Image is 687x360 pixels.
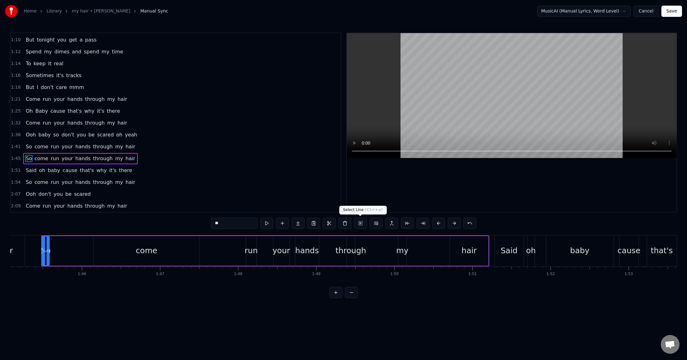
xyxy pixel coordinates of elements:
[53,119,66,126] span: your
[62,167,78,174] span: cause
[36,84,39,91] span: I
[25,72,54,79] span: Sometimes
[53,131,60,138] span: so
[38,190,52,198] span: don't
[625,272,633,277] div: 1:53
[546,272,555,277] div: 1:52
[24,8,37,14] a: Home
[118,167,133,174] span: there
[25,119,41,126] span: Come
[107,96,116,103] span: my
[47,60,52,67] span: it
[108,167,117,174] span: it's
[55,84,67,91] span: care
[25,48,42,55] span: Spend
[156,272,164,277] div: 1:47
[75,155,91,162] span: hands
[54,48,70,55] span: dimes
[42,202,52,210] span: run
[78,272,86,277] div: 1:46
[34,155,49,162] span: come
[50,107,66,115] span: cause
[61,155,73,162] span: your
[295,245,319,257] div: hands
[73,190,91,198] span: scared
[11,108,21,114] span: 1:25
[106,107,121,115] span: there
[43,48,52,55] span: my
[272,245,290,257] div: your
[40,84,54,91] span: don't
[11,72,21,79] span: 1:16
[11,191,21,197] span: 2:07
[115,143,124,150] span: my
[25,36,35,43] span: But
[57,36,67,43] span: you
[124,131,138,138] span: yeah
[468,272,477,277] div: 1:51
[53,96,66,103] span: your
[125,143,136,150] span: hair
[526,245,536,257] div: oh
[25,179,32,186] span: So
[34,179,49,186] span: come
[661,6,682,17] button: Save
[11,144,21,150] span: 1:41
[651,245,673,257] div: that's
[53,202,66,210] span: your
[117,119,128,126] span: hair
[92,155,113,162] span: through
[25,60,32,67] span: To
[67,119,83,126] span: hands
[79,36,83,43] span: a
[53,60,64,67] span: real
[107,119,116,126] span: my
[11,37,21,43] span: 1:10
[76,131,86,138] span: you
[38,131,52,138] span: baby
[42,119,52,126] span: run
[72,8,130,14] a: my hair • [PERSON_NAME]
[84,96,105,103] span: through
[61,179,73,186] span: your
[53,190,63,198] span: you
[11,61,21,67] span: 1:14
[500,245,517,257] div: Said
[11,49,21,55] span: 1:12
[11,203,21,209] span: 2:09
[107,202,116,210] span: my
[25,131,37,138] span: Ooh
[83,48,100,55] span: spend
[101,48,110,55] span: my
[25,96,41,103] span: Come
[117,96,128,103] span: hair
[633,6,659,17] button: Cancel
[42,96,52,103] span: run
[41,245,51,257] div: So
[71,48,82,55] span: and
[88,131,95,138] span: be
[117,202,128,210] span: hair
[25,167,37,174] span: Said
[97,131,114,138] span: scared
[25,202,41,210] span: Come
[79,167,94,174] span: that's
[570,245,590,257] div: baby
[111,48,124,55] span: time
[96,167,107,174] span: why
[47,167,61,174] span: baby
[84,107,95,115] span: why
[50,179,60,186] span: run
[50,143,60,150] span: run
[96,107,105,115] span: it's
[92,179,113,186] span: through
[11,167,21,174] span: 1:51
[61,131,75,138] span: don't
[33,60,46,67] span: keep
[75,179,91,186] span: hands
[36,36,55,43] span: tonight
[245,245,258,257] div: run
[136,245,157,257] div: come
[140,8,168,14] span: Manual Sync
[11,84,21,91] span: 1:18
